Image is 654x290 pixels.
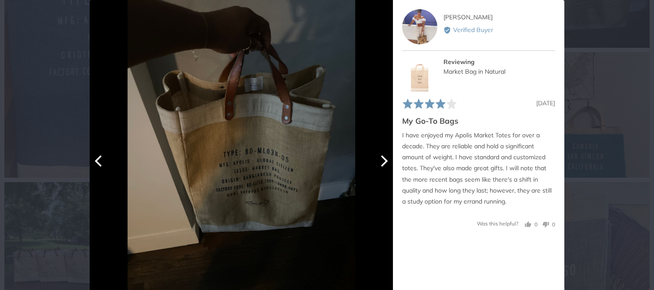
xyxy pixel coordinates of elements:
[402,130,555,207] p: I have enjoyed my Apolis Market Totes for over a decade. They are reliable and hold a significant...
[443,25,555,35] div: Verified Buyer
[443,13,493,21] span: [PERSON_NAME]
[402,9,437,44] div: HM
[374,151,393,171] button: Next
[539,220,555,229] button: No
[443,57,555,67] div: Reviewing
[477,220,518,227] span: Was this helpful?
[525,220,538,229] button: Yes
[443,68,505,75] a: Market Bag in Natural
[402,115,555,126] h2: My Go-To Bags
[402,57,437,92] img: Market Bag in Natural
[536,99,555,107] span: [DATE]
[90,151,109,171] button: Previous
